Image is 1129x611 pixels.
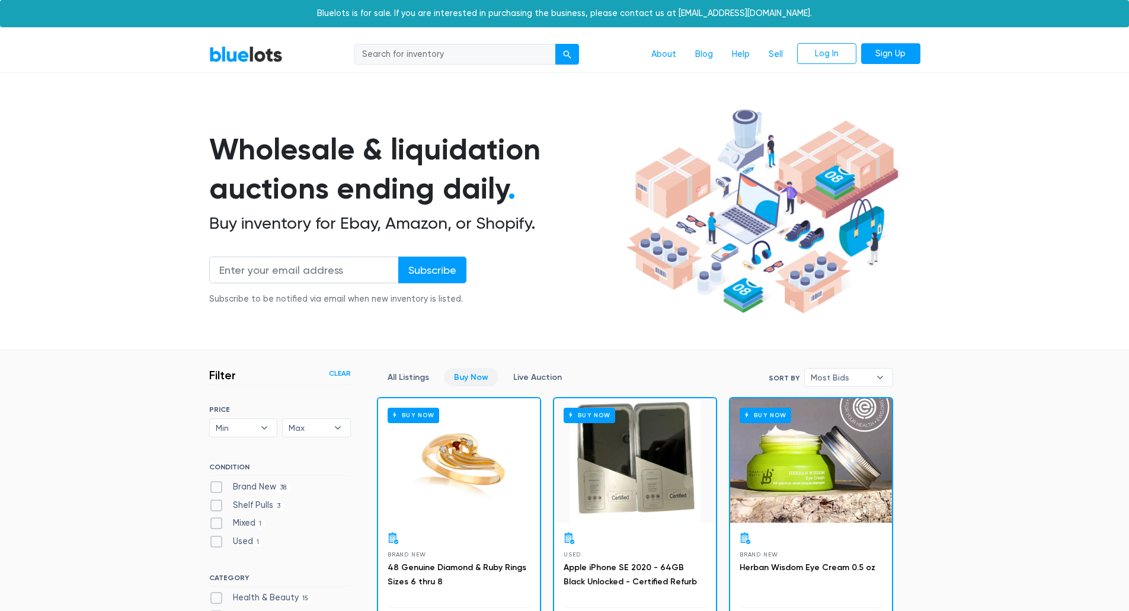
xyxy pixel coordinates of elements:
span: Max [289,419,328,437]
span: Min [216,419,255,437]
input: Search for inventory [354,44,556,65]
img: hero-ee84e7d0318cb26816c560f6b4441b76977f77a177738b4e94f68c95b2b83dbb.png [622,104,903,319]
span: Brand New [740,551,778,558]
h3: Filter [209,368,236,382]
label: Shelf Pulls [209,499,284,512]
h2: Buy inventory for Ebay, Amazon, or Shopify. [209,213,622,233]
b: ▾ [868,369,893,386]
a: Clear [329,368,351,379]
span: 1 [255,520,266,529]
span: . [508,171,516,206]
h6: Buy Now [564,408,615,423]
a: Buy Now [378,398,540,523]
a: About [642,43,686,66]
input: Subscribe [398,257,466,283]
label: Sort By [769,373,799,383]
h6: Buy Now [740,408,791,423]
span: 1 [253,538,263,547]
a: Blog [686,43,722,66]
h1: Wholesale & liquidation auctions ending daily [209,130,622,209]
a: Log In [797,43,856,65]
a: 48 Genuine Diamond & Ruby Rings Sizes 6 thru 8 [388,562,526,587]
a: Buy Now [730,398,892,523]
b: ▾ [325,419,350,437]
a: Sign Up [861,43,920,65]
a: All Listings [378,368,439,386]
h6: PRICE [209,405,351,414]
a: Buy Now [554,398,716,523]
span: 15 [299,594,312,603]
label: Mixed [209,517,266,530]
a: BlueLots [209,46,283,63]
span: Brand New [388,551,426,558]
a: Help [722,43,759,66]
span: 3 [273,501,284,511]
label: Health & Beauty [209,591,312,604]
span: Used [564,551,581,558]
input: Enter your email address [209,257,399,283]
div: Subscribe to be notified via email when new inventory is listed. [209,293,466,306]
a: Herban Wisdom Eye Cream 0.5 oz [740,562,875,572]
span: Most Bids [811,369,870,386]
b: ▾ [252,419,277,437]
h6: Buy Now [388,408,439,423]
label: Brand New [209,481,290,494]
label: Used [209,535,263,548]
a: Live Auction [503,368,572,386]
span: 38 [276,483,290,492]
a: Apple iPhone SE 2020 - 64GB Black Unlocked - Certified Refurb [564,562,697,587]
a: Sell [759,43,792,66]
h6: CONDITION [209,463,351,476]
h6: CATEGORY [209,574,351,587]
a: Buy Now [444,368,498,386]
